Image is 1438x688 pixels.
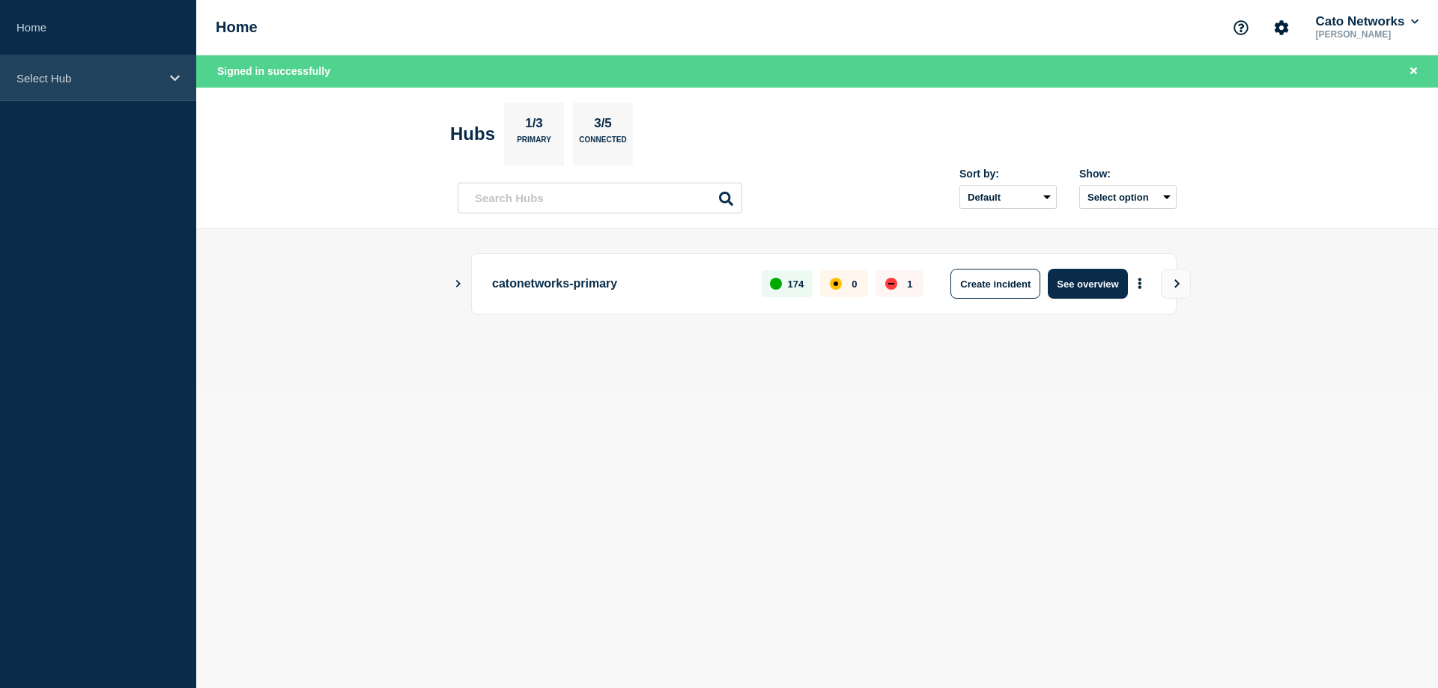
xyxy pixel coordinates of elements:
button: See overview [1048,269,1127,299]
button: More actions [1130,270,1150,298]
div: down [885,278,897,290]
h2: Hubs [450,124,495,144]
button: View [1161,269,1191,299]
p: 0 [852,278,857,290]
p: 3/5 [589,116,618,136]
p: catonetworks-primary [492,269,744,299]
span: Signed in successfully [217,65,330,77]
div: Show: [1079,168,1177,180]
input: Search Hubs [458,183,742,213]
p: Primary [517,136,551,151]
p: 1/3 [520,116,549,136]
select: Sort by [959,185,1057,209]
button: Create incident [950,269,1040,299]
button: Cato Networks [1312,14,1422,29]
div: up [770,278,782,290]
p: Select Hub [16,72,160,85]
button: Show Connected Hubs [455,278,462,290]
p: 1 [907,278,912,290]
button: Account settings [1266,12,1297,43]
button: Support [1225,12,1257,43]
div: affected [830,278,842,290]
p: Connected [579,136,626,151]
button: Select option [1079,185,1177,209]
button: Close banner [1404,63,1423,80]
h1: Home [216,19,258,36]
p: [PERSON_NAME] [1312,29,1422,40]
div: Sort by: [959,168,1057,180]
p: 174 [788,278,804,290]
